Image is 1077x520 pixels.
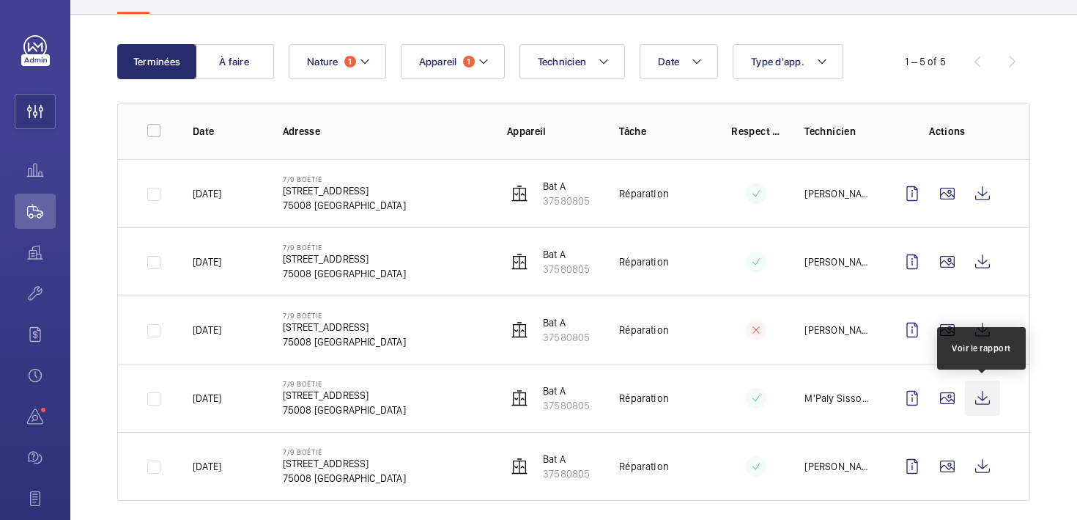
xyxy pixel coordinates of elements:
p: Réparation [619,254,669,269]
p: [STREET_ADDRESS] [283,183,406,198]
span: Appareil [419,56,457,67]
p: [PERSON_NAME] [804,186,871,201]
p: Bat A [543,247,590,262]
span: Technicien [538,56,587,67]
p: Réparation [619,323,669,337]
p: 7/9 boétie [283,447,406,456]
p: Date [193,124,259,139]
p: M'Paly Sissoko [804,391,871,406]
span: Nature [307,56,338,67]
p: Appareil [507,124,596,139]
p: Bat A [543,384,590,398]
p: [DATE] [193,323,221,337]
span: 1 [463,56,475,67]
p: Actions [895,124,1000,139]
p: 37580805 [543,330,590,345]
p: Bat A [543,179,590,194]
button: Type d'app. [733,44,843,79]
p: 7/9 boétie [283,311,406,320]
img: elevator.svg [511,389,528,407]
p: 75008 [GEOGRAPHIC_DATA] [283,471,406,486]
p: [STREET_ADDRESS] [283,456,406,471]
p: Bat A [543,452,590,466]
p: Tâche [619,124,708,139]
p: Technicien [804,124,871,139]
p: [DATE] [193,186,221,201]
img: elevator.svg [511,185,528,202]
span: Type d'app. [751,56,804,67]
p: Réparation [619,186,669,201]
button: Terminées [117,44,196,79]
p: 75008 [GEOGRAPHIC_DATA] [283,403,406,417]
button: Technicien [519,44,626,79]
p: 37580805 [543,398,590,413]
p: 75008 [GEOGRAPHIC_DATA] [283,198,406,213]
p: [DATE] [193,254,221,269]
p: Réparation [619,391,669,406]
button: Date [640,44,718,79]
p: 7/9 boétie [283,379,406,388]
p: [STREET_ADDRESS] [283,388,406,403]
p: [DATE] [193,391,221,406]
p: Réparation [619,459,669,474]
button: Appareil1 [401,44,505,79]
span: 1 [344,56,356,67]
p: [PERSON_NAME] [804,323,871,337]
img: elevator.svg [511,458,528,475]
p: [STREET_ADDRESS] [283,320,406,334]
p: 75008 [GEOGRAPHIC_DATA] [283,334,406,349]
p: 37580805 [543,262,590,277]
button: Nature1 [289,44,386,79]
p: [DATE] [193,459,221,474]
img: elevator.svg [511,321,528,339]
p: 7/9 boétie [283,175,406,183]
img: elevator.svg [511,253,528,271]
p: [PERSON_NAME] [804,254,871,269]
p: 75008 [GEOGRAPHIC_DATA] [283,266,406,281]
p: 37580805 [543,466,590,481]
p: Adresse [283,124,484,139]
p: Respect délai [731,124,781,139]
span: Date [658,56,679,67]
button: À faire [195,44,274,79]
p: [PERSON_NAME] [804,459,871,474]
p: 37580805 [543,194,590,208]
div: 1 – 5 of 5 [905,54,946,69]
p: 7/9 boétie [283,243,406,252]
p: [STREET_ADDRESS] [283,252,406,266]
p: Bat A [543,315,590,330]
div: Voir le rapport [952,342,1011,355]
